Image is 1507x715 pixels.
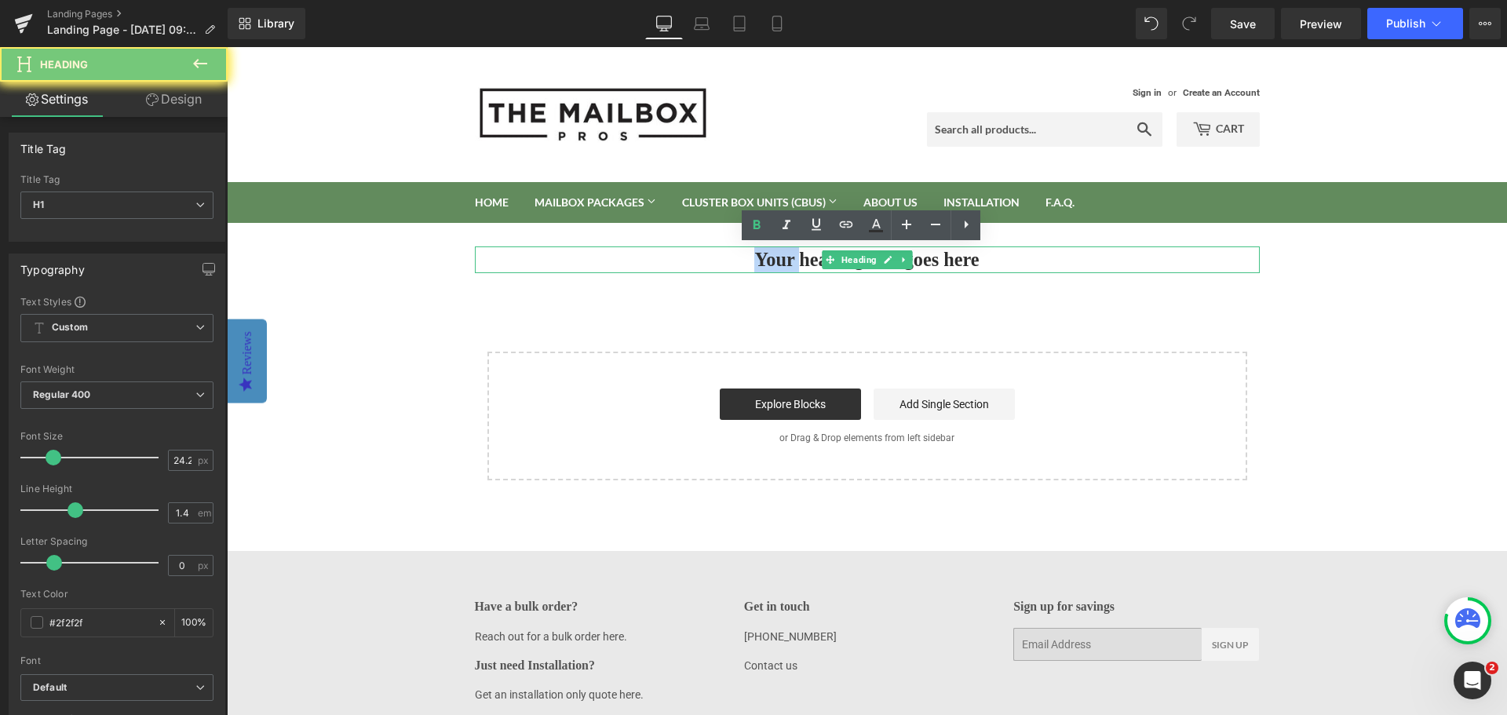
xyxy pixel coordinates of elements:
[20,295,213,308] div: Text Styles
[198,560,211,571] span: px
[625,135,702,176] a: About Us
[807,135,859,176] a: F.A.Q.
[950,65,1033,100] a: Cart
[248,583,400,596] a: Reach out for a bulk order here.
[20,133,67,155] div: Title Tag
[20,254,85,276] div: Typography
[20,589,213,600] div: Text Color
[683,8,721,39] a: Laptop
[1454,662,1491,699] iframe: Intercom live chat
[236,135,294,176] a: Home
[20,431,213,442] div: Font Size
[248,641,417,654] a: Get an installation only quote here.
[721,8,758,39] a: Tablet
[1300,16,1342,32] span: Preview
[20,483,213,494] div: Line Height
[228,8,305,39] a: New Library
[1367,8,1463,39] button: Publish
[956,40,1033,51] a: Create an Account
[296,135,441,176] a: Mailbox Packages
[1173,8,1205,39] button: Redo
[33,389,91,400] b: Regular 400
[47,8,228,20] a: Landing Pages
[117,82,231,117] a: Design
[1136,8,1167,39] button: Undo
[52,321,88,334] b: Custom
[975,581,1032,614] button: Sign Up
[175,609,213,637] div: %
[20,174,213,185] div: Title Tag
[49,614,150,631] input: Color
[611,203,653,222] span: Heading
[286,385,995,396] p: or Drag & Drop elements from left sidebar
[517,583,610,596] a: [PHONE_NUMBER]
[248,35,487,100] img: The Mailbox Pros
[248,35,640,100] a: The Mailbox Pros
[198,508,211,518] span: em
[20,364,213,375] div: Font Weight
[248,551,494,568] h3: Have a bulk order?
[786,581,975,614] input: Email Address
[443,135,622,176] a: Cluster Box Units (CBUs)
[786,551,1032,568] h3: Sign up for savings
[198,455,211,465] span: px
[33,681,67,695] i: Default
[1469,8,1501,39] button: More
[13,284,27,327] div: Reviews
[647,341,788,373] a: Add Single Section
[758,8,796,39] a: Mobile
[669,203,685,222] a: Expand / Collapse
[257,16,294,31] span: Library
[517,612,571,625] a: Contact us
[1386,17,1425,30] span: Publish
[1230,16,1256,32] span: Save
[1486,662,1498,674] span: 2
[906,40,935,51] a: Sign in
[47,24,198,36] span: Landing Page - [DATE] 09:50:01
[517,551,763,568] h3: Get in touch
[40,58,88,71] span: Heading
[937,40,954,51] span: or
[705,135,805,176] a: Installation
[20,655,213,666] div: Font
[248,610,494,627] h3: Just need Installation?
[645,8,683,39] a: Desktop
[33,199,44,210] b: H1
[493,341,634,373] a: Explore Blocks
[1281,8,1361,39] a: Preview
[20,536,213,547] div: Letter Spacing
[700,65,936,100] input: Search all products...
